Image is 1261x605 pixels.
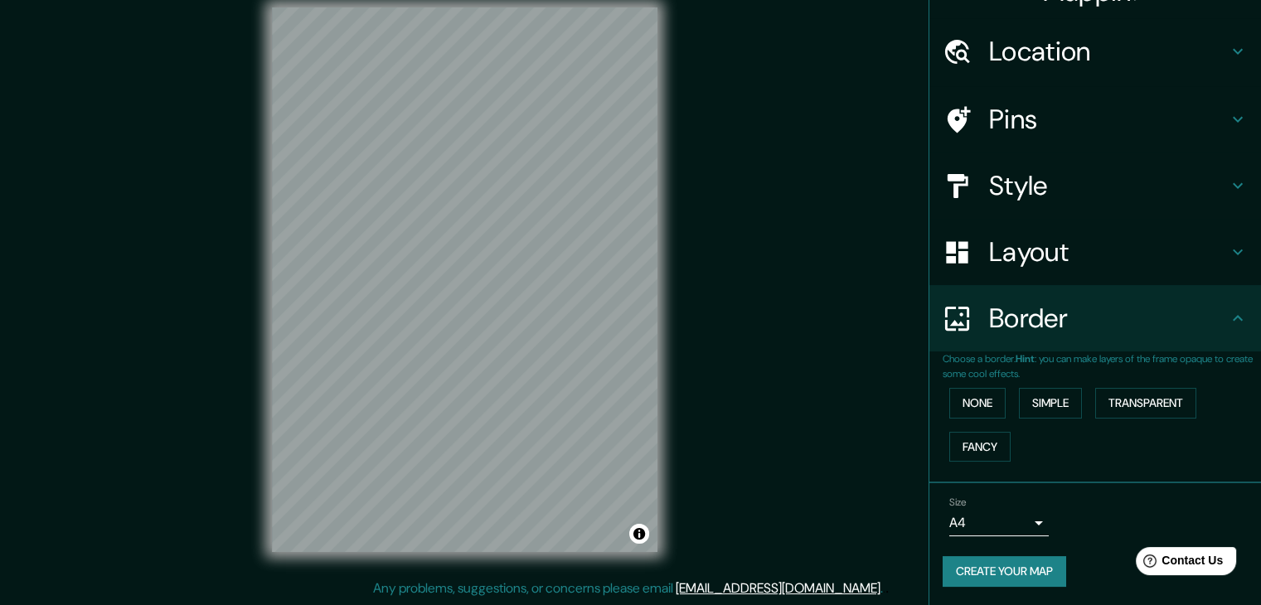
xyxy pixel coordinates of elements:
a: [EMAIL_ADDRESS][DOMAIN_NAME] [676,579,880,597]
iframe: Help widget launcher [1113,540,1243,587]
div: . [885,578,889,598]
div: A4 [949,510,1049,536]
button: Simple [1019,388,1082,419]
p: Choose a border. : you can make layers of the frame opaque to create some cool effects. [943,351,1261,381]
div: Location [929,18,1261,85]
button: None [949,388,1006,419]
button: Fancy [949,432,1011,462]
b: Hint [1016,352,1035,365]
h4: Layout [989,235,1228,269]
p: Any problems, suggestions, or concerns please email . [373,578,883,598]
div: Layout [929,219,1261,285]
div: . [883,578,885,598]
canvas: Map [272,7,657,552]
h4: Border [989,302,1228,335]
label: Size [949,496,967,510]
h4: Style [989,169,1228,202]
button: Transparent [1095,388,1196,419]
button: Create your map [943,556,1066,587]
button: Toggle attribution [629,524,649,544]
h4: Location [989,35,1228,68]
div: Pins [929,86,1261,152]
div: Style [929,152,1261,219]
div: Border [929,285,1261,351]
h4: Pins [989,103,1228,136]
